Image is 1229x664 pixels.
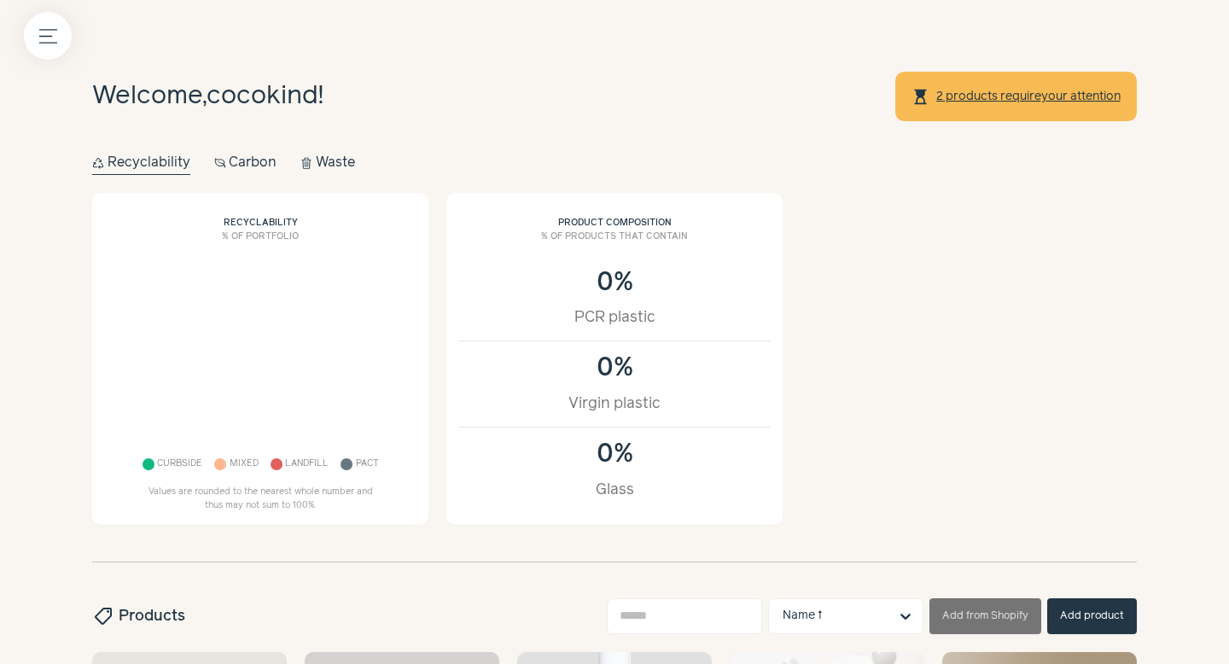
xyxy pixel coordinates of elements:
[91,606,114,626] span: sell
[92,78,323,116] h1: Welcome, !
[912,88,929,106] span: hourglass_top
[476,440,753,469] div: 0%
[104,230,416,256] h3: % of portfolio
[935,90,1121,103] a: 2 products requireyour attention
[157,455,202,475] span: Curbside
[476,306,753,329] div: PCR plastic
[141,486,380,513] p: Values are rounded to the nearest whole number and thus may not sum to 100%.
[207,84,318,108] span: cocokind
[1047,598,1137,634] button: Add product
[476,393,753,415] div: Virgin plastic
[214,151,277,175] button: Carbon
[300,151,355,175] button: Waste
[230,455,259,475] span: Mixed
[92,605,185,627] h2: Products
[458,205,771,230] h2: Product composition
[104,205,416,230] h2: Recyclability
[356,455,379,475] span: Pact
[476,268,753,298] div: 0%
[476,479,753,501] div: Glass
[458,230,771,256] h3: % of products that contain
[929,598,1041,634] button: Add from Shopify
[285,455,329,475] span: Landfill
[92,151,190,175] button: Recyclability
[476,353,753,383] div: 0%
